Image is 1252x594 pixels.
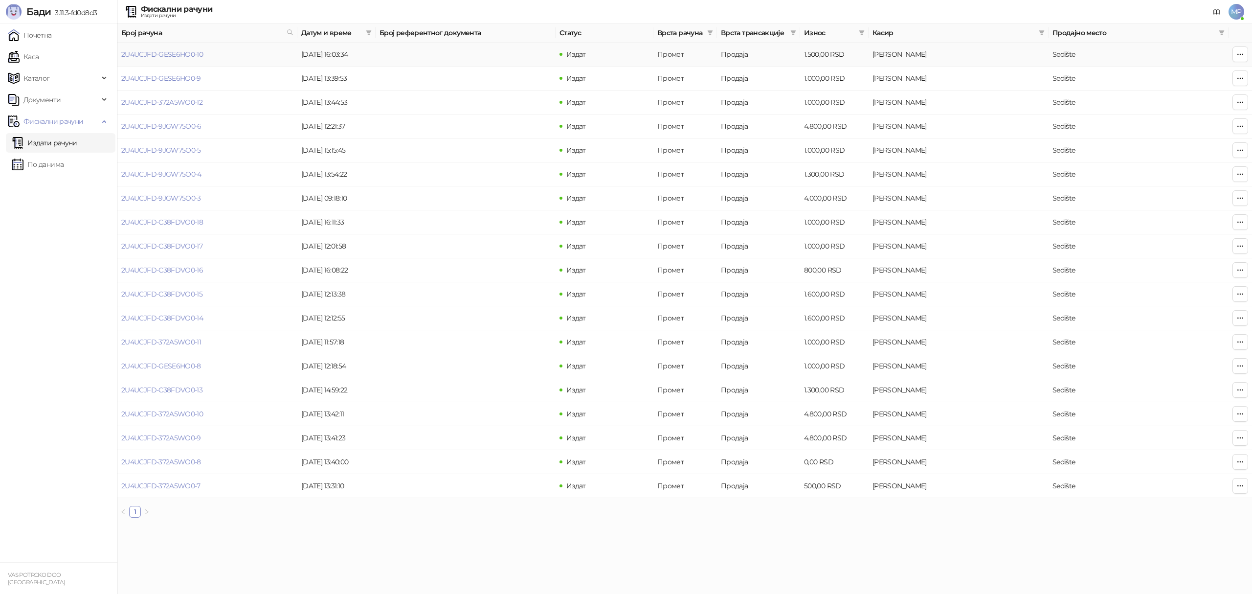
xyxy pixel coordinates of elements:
[117,474,297,498] td: 2U4UCJFD-372A5WO0-7
[653,258,717,282] td: Промет
[653,186,717,210] td: Промет
[121,410,203,418] a: 2U4UCJFD-372A5WO0-10
[1049,114,1229,138] td: Sedište
[869,210,1049,234] td: Milos Petkovic
[566,434,586,442] span: Издат
[26,6,51,18] span: Бади
[117,258,297,282] td: 2U4UCJFD-C38FDVO0-16
[717,426,800,450] td: Продаја
[717,114,800,138] td: Продаја
[117,450,297,474] td: 2U4UCJFD-372A5WO0-8
[301,27,362,38] span: Датум и време
[653,378,717,402] td: Промет
[653,282,717,306] td: Промет
[1217,25,1227,40] span: filter
[121,74,201,83] a: 2U4UCJFD-GESE6HO0-9
[800,378,869,402] td: 1.300,00 RSD
[653,450,717,474] td: Промет
[566,50,586,59] span: Издат
[800,162,869,186] td: 1.300,00 RSD
[857,25,867,40] span: filter
[117,378,297,402] td: 2U4UCJFD-C38FDVO0-13
[117,91,297,114] td: 2U4UCJFD-372A5WO0-12
[717,378,800,402] td: Продаја
[117,186,297,210] td: 2U4UCJFD-9JGW75O0-3
[120,509,126,515] span: left
[653,306,717,330] td: Промет
[117,506,129,518] button: left
[800,234,869,258] td: 1.000,00 RSD
[790,30,796,36] span: filter
[566,314,586,322] span: Издат
[1049,67,1229,91] td: Sedište
[869,306,1049,330] td: Milos Petkovic
[117,282,297,306] td: 2U4UCJFD-C38FDVO0-15
[23,69,50,88] span: Каталог
[1049,306,1229,330] td: Sedište
[121,362,201,370] a: 2U4UCJFD-GESE6HO0-8
[121,122,201,131] a: 2U4UCJFD-9JGW75O0-6
[566,218,586,227] span: Издат
[800,330,869,354] td: 1.000,00 RSD
[12,133,77,153] a: Издати рачуни
[566,362,586,370] span: Издат
[1037,25,1047,40] span: filter
[117,67,297,91] td: 2U4UCJFD-GESE6HO0-9
[717,67,800,91] td: Продаја
[869,402,1049,426] td: Milos Petkovic
[121,146,201,155] a: 2U4UCJFD-9JGW75O0-5
[121,481,201,490] a: 2U4UCJFD-372A5WO0-7
[653,330,717,354] td: Промет
[297,210,376,234] td: [DATE] 16:11:33
[121,98,202,107] a: 2U4UCJFD-372A5WO0-12
[800,91,869,114] td: 1.000,00 RSD
[566,481,586,490] span: Издат
[800,186,869,210] td: 4.000,00 RSD
[121,242,202,251] a: 2U4UCJFD-C38FDVO0-17
[121,194,201,203] a: 2U4UCJFD-9JGW75O0-3
[566,290,586,298] span: Издат
[566,242,586,251] span: Издат
[297,162,376,186] td: [DATE] 13:54:22
[721,27,786,38] span: Врста трансакције
[144,509,150,515] span: right
[8,47,39,67] a: Каса
[566,122,586,131] span: Издат
[869,426,1049,450] td: Milos Petkovic
[653,162,717,186] td: Промет
[869,23,1049,43] th: Касир
[705,25,715,40] span: filter
[117,330,297,354] td: 2U4UCJFD-372A5WO0-11
[800,474,869,498] td: 500,00 RSD
[653,114,717,138] td: Промет
[1049,282,1229,306] td: Sedište
[297,43,376,67] td: [DATE] 16:03:34
[117,23,297,43] th: Број рачуна
[869,91,1049,114] td: Milos Petkovic
[717,258,800,282] td: Продаја
[566,457,586,466] span: Издат
[117,234,297,258] td: 2U4UCJFD-C38FDVO0-17
[869,258,1049,282] td: Milos Petkovic
[8,571,65,586] small: VAS POTRCKO DOO [GEOGRAPHIC_DATA]
[653,23,717,43] th: Врста рачуна
[800,354,869,378] td: 1.000,00 RSD
[869,378,1049,402] td: Milos Petkovic
[869,114,1049,138] td: Milos Petkovic
[121,27,283,38] span: Број рачуна
[800,67,869,91] td: 1.000,00 RSD
[376,23,556,43] th: Број референтног документа
[653,234,717,258] td: Промет
[653,43,717,67] td: Промет
[297,91,376,114] td: [DATE] 13:44:53
[117,210,297,234] td: 2U4UCJFD-C38FDVO0-18
[1039,30,1045,36] span: filter
[800,282,869,306] td: 1.600,00 RSD
[121,434,201,442] a: 2U4UCJFD-372A5WO0-9
[869,474,1049,498] td: Milos Petkovic
[653,426,717,450] td: Промет
[297,474,376,498] td: [DATE] 13:31:10
[859,30,865,36] span: filter
[800,114,869,138] td: 4.800,00 RSD
[117,506,129,518] li: Претходна страна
